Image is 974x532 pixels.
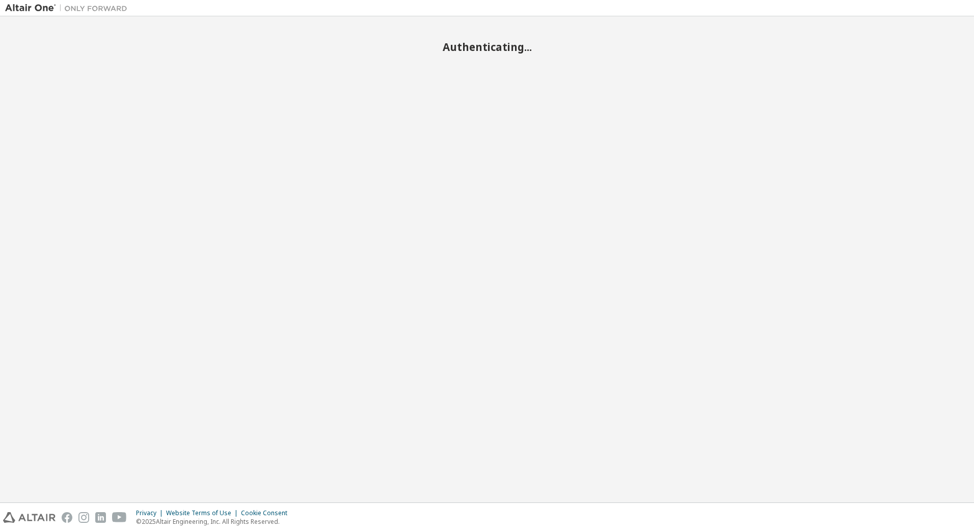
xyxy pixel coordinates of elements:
img: altair_logo.svg [3,512,56,523]
div: Privacy [136,509,166,517]
p: © 2025 Altair Engineering, Inc. All Rights Reserved. [136,517,293,526]
div: Cookie Consent [241,509,293,517]
img: Altair One [5,3,132,13]
img: facebook.svg [62,512,72,523]
img: youtube.svg [112,512,127,523]
img: linkedin.svg [95,512,106,523]
div: Website Terms of Use [166,509,241,517]
img: instagram.svg [78,512,89,523]
h2: Authenticating... [5,40,969,54]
